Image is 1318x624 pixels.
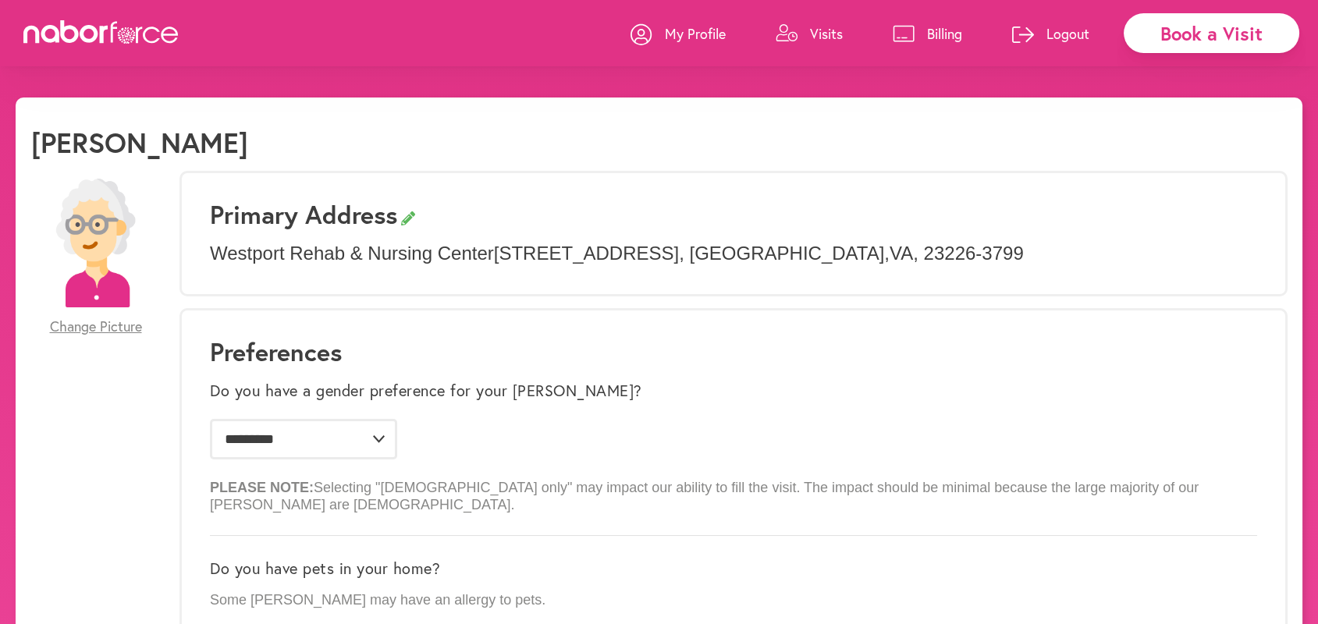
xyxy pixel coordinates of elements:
[893,10,962,57] a: Billing
[210,200,1257,229] h3: Primary Address
[31,126,248,159] h1: [PERSON_NAME]
[665,24,726,43] p: My Profile
[210,559,440,578] label: Do you have pets in your home?
[1046,24,1089,43] p: Logout
[31,179,160,307] img: efc20bcf08b0dac87679abea64c1faab.png
[1124,13,1299,53] div: Book a Visit
[927,24,962,43] p: Billing
[50,318,142,335] span: Change Picture
[210,480,314,495] b: PLEASE NOTE:
[776,10,843,57] a: Visits
[210,337,1257,367] h1: Preferences
[210,467,1257,513] p: Selecting "[DEMOGRAPHIC_DATA] only" may impact our ability to fill the visit. The impact should b...
[210,592,1257,609] p: Some [PERSON_NAME] may have an allergy to pets.
[210,381,642,400] label: Do you have a gender preference for your [PERSON_NAME]?
[210,243,1257,265] p: Westport Rehab & Nursing Center [STREET_ADDRESS] , [GEOGRAPHIC_DATA] , VA , 23226-3799
[1012,10,1089,57] a: Logout
[631,10,726,57] a: My Profile
[810,24,843,43] p: Visits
